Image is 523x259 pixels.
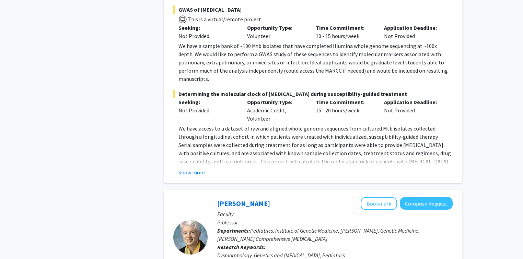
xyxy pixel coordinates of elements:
[178,32,237,40] div: Not Provided
[242,24,311,40] div: Volunteer
[242,98,311,123] div: Academic Credit, Volunteer
[178,42,453,83] p: We have a sample bank of ~100 Mtb isolates that have completed Illumina whole genome sequencing a...
[311,98,379,123] div: 15 - 20 hours/week
[361,197,397,210] button: Add Joann Bodurtha to Bookmarks
[5,228,29,254] iframe: Chat
[173,90,453,98] span: Determining the molecular clock of [MEDICAL_DATA] during susceptiblity-guided treatment
[217,227,420,242] span: Pediatrics, Institute of Genetic Medicine, [PERSON_NAME], Genetic Medicine, [PERSON_NAME] Compreh...
[217,199,270,208] a: [PERSON_NAME]
[217,244,266,250] b: Research Keywords:
[384,98,442,106] p: Application Deadline:
[173,5,453,14] span: GWAS of [MEDICAL_DATA]
[217,218,453,226] p: Professor
[311,24,379,40] div: 10 - 15 hours/week
[247,24,305,32] p: Opportunity Type:
[178,168,205,176] button: Show more
[384,24,442,32] p: Application Deadline:
[316,98,374,106] p: Time Commitment:
[178,24,237,32] p: Seeking:
[178,106,237,114] div: Not Provided
[379,24,448,40] div: Not Provided
[178,98,237,106] p: Seeking:
[187,16,261,23] span: This is a virtual/remote project
[217,227,250,234] b: Departments:
[400,197,453,210] button: Compose Request to Joann Bodurtha
[217,210,453,218] p: Faculty
[379,98,448,123] div: Not Provided
[247,98,305,106] p: Opportunity Type:
[178,124,453,198] p: We have access to a dataset of raw and aligned whole genome sequences from cultured Mtb isolates ...
[316,24,374,32] p: Time Commitment:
